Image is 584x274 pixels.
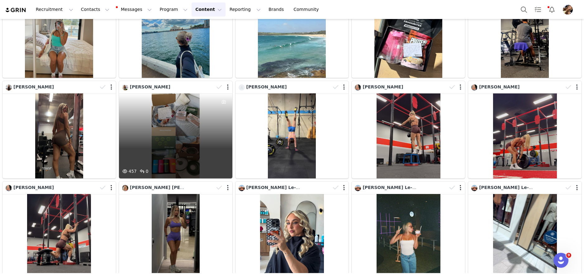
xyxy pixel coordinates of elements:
[138,169,149,174] span: 0
[5,7,27,13] img: grin logo
[246,84,287,89] span: [PERSON_NAME]
[121,169,137,174] span: 457
[246,185,313,190] span: [PERSON_NAME] Le-Feuvre
[113,2,155,17] button: Messages
[471,185,477,191] img: dc0e2ff4-3eb4-42d6-9386-7d863b48bdfa.jpg
[290,2,325,17] a: Community
[130,185,230,190] span: [PERSON_NAME] [PERSON_NAME] Fretus
[6,185,12,191] img: b79230aa-1f0c-429f-b9af-c086ea36c0e1--s.jpg
[13,185,54,190] span: [PERSON_NAME]
[553,253,568,268] iframe: Intercom live chat
[32,2,77,17] button: Recruitment
[559,5,579,15] button: Profile
[239,84,245,91] img: 2e816081-f563-443c-b7e6-09ff9479807e--s.jpg
[363,84,403,89] span: [PERSON_NAME]
[479,185,545,190] span: [PERSON_NAME] Le-Feuvre
[479,84,520,89] span: [PERSON_NAME]
[13,84,54,89] span: [PERSON_NAME]
[6,84,12,91] img: 66126ed2-0cee-468c-b608-cc9392863e9f.jpg
[156,2,191,17] button: Program
[471,84,477,91] img: b79230aa-1f0c-429f-b9af-c086ea36c0e1--s.jpg
[265,2,289,17] a: Brands
[122,84,128,91] img: 9f86dfb9-14f7-4019-839c-8ca6d17cc7e4--s.jpg
[545,2,559,17] button: Notifications
[192,2,226,17] button: Content
[355,185,361,191] img: dc0e2ff4-3eb4-42d6-9386-7d863b48bdfa.jpg
[363,185,429,190] span: [PERSON_NAME] Le-Feuvre
[130,84,170,89] span: [PERSON_NAME]
[563,5,573,15] img: ab566a12-3368-49b9-b553-a04b16cfaf06.jpg
[531,2,545,17] a: Tasks
[517,2,531,17] button: Search
[122,185,128,191] img: 8b49987d-dc3b-471c-babe-340c225379ab--s.jpg
[226,2,264,17] button: Reporting
[566,253,571,258] span: 9
[239,185,245,191] img: dc0e2ff4-3eb4-42d6-9386-7d863b48bdfa.jpg
[355,84,361,91] img: b79230aa-1f0c-429f-b9af-c086ea36c0e1--s.jpg
[77,2,113,17] button: Contacts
